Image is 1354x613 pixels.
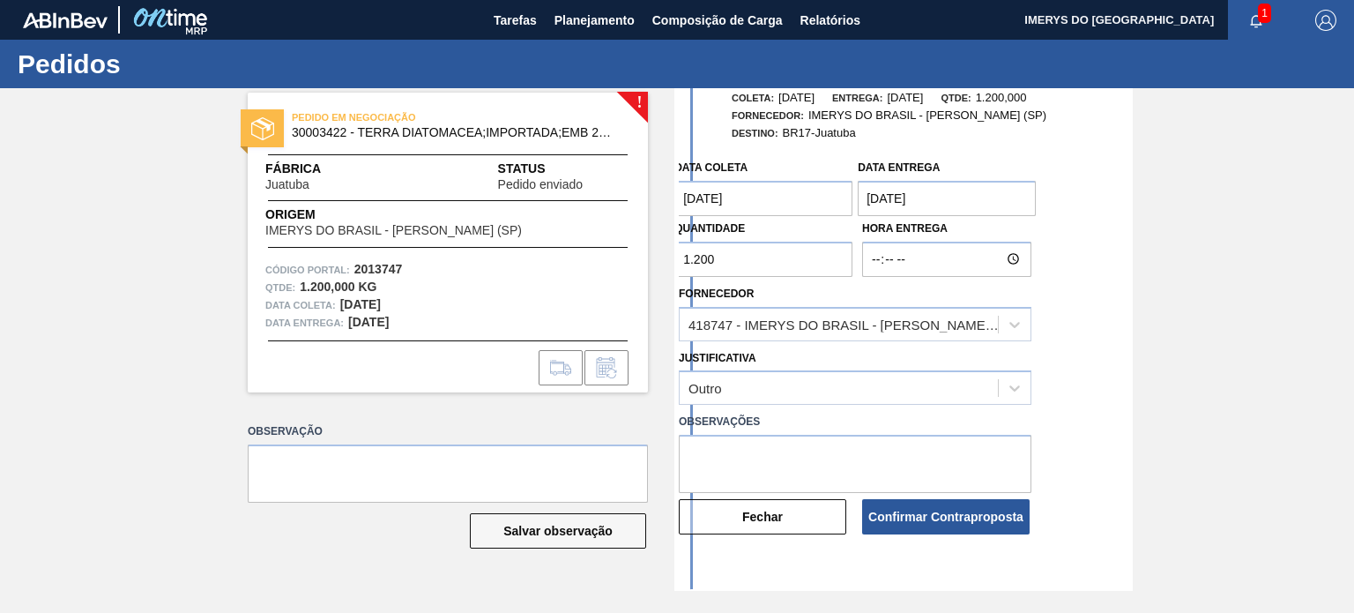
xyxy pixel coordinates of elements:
[941,93,971,103] span: Qtde:
[18,54,331,74] h1: Pedidos
[23,12,108,28] img: TNhmsLtSVTkK8tSr43FrP2fwEKptu5GPRR3wAAAABJRU5ErkJggg==
[554,10,635,31] span: Planejamento
[348,315,389,329] strong: [DATE]
[251,117,274,140] img: status
[679,352,756,364] label: Justificativa
[265,314,344,332] span: Data entrega:
[887,91,923,104] span: [DATE]
[679,288,754,300] label: Fornecedor
[584,350,629,385] div: Informar alteração no pedido
[265,160,365,178] span: Fábrica
[265,178,309,191] span: Juatuba
[248,419,648,445] label: Observação
[470,513,646,549] button: Salvar observação
[679,409,1031,435] label: Observações
[862,499,1030,535] button: Confirmar Contraproposta
[808,108,1046,122] span: IMERYS DO BRASIL - [PERSON_NAME] (SP)
[732,93,774,103] span: Coleta:
[498,178,584,191] span: Pedido enviado
[354,262,403,276] strong: 2013747
[265,261,350,279] span: Código Portal:
[674,181,852,216] input: dd/mm/yyyy
[498,160,630,178] span: Status
[292,108,539,126] span: PEDIDO EM NEGOCIAÇÃO
[778,91,815,104] span: [DATE]
[732,128,778,138] span: Destino:
[862,216,1031,242] label: Hora Entrega
[1258,4,1271,23] span: 1
[265,296,336,314] span: Data coleta:
[1315,10,1336,31] img: Logout
[783,126,856,139] span: BR17-Juatuba
[340,297,381,311] strong: [DATE]
[652,10,783,31] span: Composição de Carga
[265,206,572,224] span: Origem
[674,222,745,235] label: Quantidade
[976,91,1027,104] span: 1.200,000
[832,93,882,103] span: Entrega:
[800,10,860,31] span: Relatórios
[539,350,583,385] div: Ir para Composição de Carga
[679,499,846,535] button: Fechar
[688,317,1000,332] div: 418747 - IMERYS DO BRASIL - [PERSON_NAME] ([GEOGRAPHIC_DATA])
[858,161,940,174] label: Data entrega
[688,381,722,396] div: Outro
[265,279,295,296] span: Qtde :
[858,181,1036,216] input: dd/mm/yyyy
[674,161,748,174] label: Data coleta
[732,110,804,121] span: Fornecedor:
[1228,8,1284,33] button: Notificações
[292,126,612,139] span: 30003422 - TERRA DIATOMACEA;IMPORTADA;EMB 24KG
[265,224,522,237] span: IMERYS DO BRASIL - [PERSON_NAME] (SP)
[300,280,376,294] strong: 1.200,000 KG
[494,10,537,31] span: Tarefas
